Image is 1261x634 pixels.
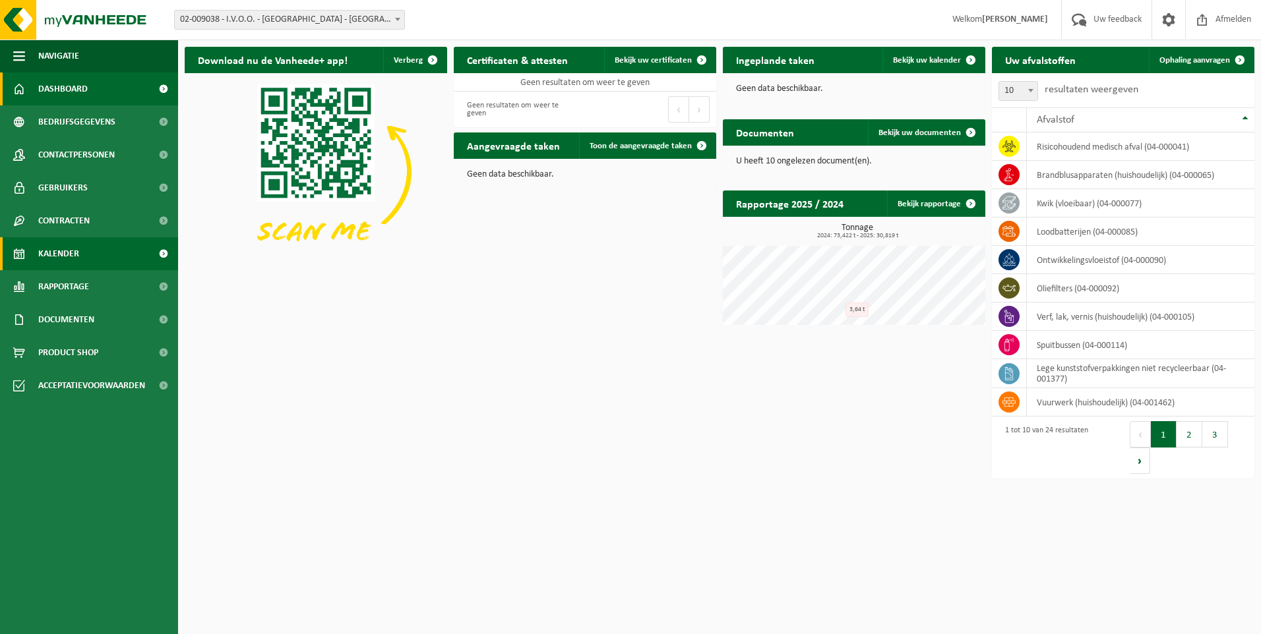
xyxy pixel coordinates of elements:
span: Ophaling aanvragen [1159,56,1230,65]
td: Geen resultaten om weer te geven [454,73,716,92]
td: risicohoudend medisch afval (04-000041) [1027,132,1254,161]
td: verf, lak, vernis (huishoudelijk) (04-000105) [1027,303,1254,331]
span: Contracten [38,204,90,237]
div: Geen resultaten om weer te geven [460,95,578,124]
button: 3 [1202,421,1228,447]
button: Previous [668,96,689,123]
strong: [PERSON_NAME] [982,14,1048,24]
span: Kalender [38,237,79,270]
span: 2024: 73,422 t - 2025: 30,819 t [729,233,985,239]
span: Gebruikers [38,171,88,204]
td: ontwikkelingsvloeistof (04-000090) [1027,246,1254,274]
h2: Download nu de Vanheede+ app! [185,47,361,72]
button: Next [1130,447,1150,474]
div: 3,64 t [846,303,869,317]
p: U heeft 10 ongelezen document(en). [736,157,972,166]
span: Acceptatievoorwaarden [38,369,145,402]
td: loodbatterijen (04-000085) [1027,217,1254,246]
span: 02-009038 - I.V.O.O. - CP MIDDELKERKE - MIDDELKERKE [174,10,405,30]
h2: Aangevraagde taken [454,132,573,158]
td: spuitbussen (04-000114) [1027,331,1254,359]
div: 1 tot 10 van 24 resultaten [999,420,1088,475]
span: Bekijk uw certificaten [615,56,692,65]
span: 10 [999,82,1037,100]
td: vuurwerk (huishoudelijk) (04-001462) [1027,388,1254,417]
button: 1 [1151,421,1177,447]
span: Bekijk uw kalender [893,56,961,65]
a: Bekijk uw kalender [882,47,984,73]
h2: Documenten [723,119,807,145]
img: Download de VHEPlus App [185,73,447,270]
a: Bekijk uw certificaten [604,47,715,73]
td: brandblusapparaten (huishoudelijk) (04-000065) [1027,161,1254,189]
td: Lege kunststofverpakkingen niet recycleerbaar (04-001377) [1027,359,1254,388]
button: Previous [1130,421,1151,447]
span: 02-009038 - I.V.O.O. - CP MIDDELKERKE - MIDDELKERKE [175,11,404,29]
span: Navigatie [38,40,79,72]
button: 2 [1177,421,1202,447]
h3: Tonnage [729,223,985,239]
span: Bedrijfsgegevens [38,105,115,138]
a: Bekijk uw documenten [868,119,984,146]
button: Next [689,96,710,123]
p: Geen data beschikbaar. [467,170,703,179]
p: Geen data beschikbaar. [736,84,972,94]
h2: Uw afvalstoffen [992,47,1089,72]
label: resultaten weergeven [1045,84,1138,95]
span: Rapportage [38,270,89,303]
span: 10 [999,81,1038,101]
h2: Rapportage 2025 / 2024 [723,190,857,216]
span: Product Shop [38,336,98,369]
span: Afvalstof [1037,115,1074,125]
button: Verberg [383,47,446,73]
a: Ophaling aanvragen [1149,47,1253,73]
a: Bekijk rapportage [887,190,984,217]
span: Contactpersonen [38,138,115,171]
span: Toon de aangevraagde taken [590,142,692,150]
td: kwik (vloeibaar) (04-000077) [1027,189,1254,217]
span: Documenten [38,303,94,336]
span: Dashboard [38,72,88,105]
h2: Certificaten & attesten [454,47,581,72]
h2: Ingeplande taken [723,47,828,72]
span: Verberg [394,56,423,65]
a: Toon de aangevraagde taken [579,132,715,159]
span: Bekijk uw documenten [878,129,961,137]
td: oliefilters (04-000092) [1027,274,1254,303]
